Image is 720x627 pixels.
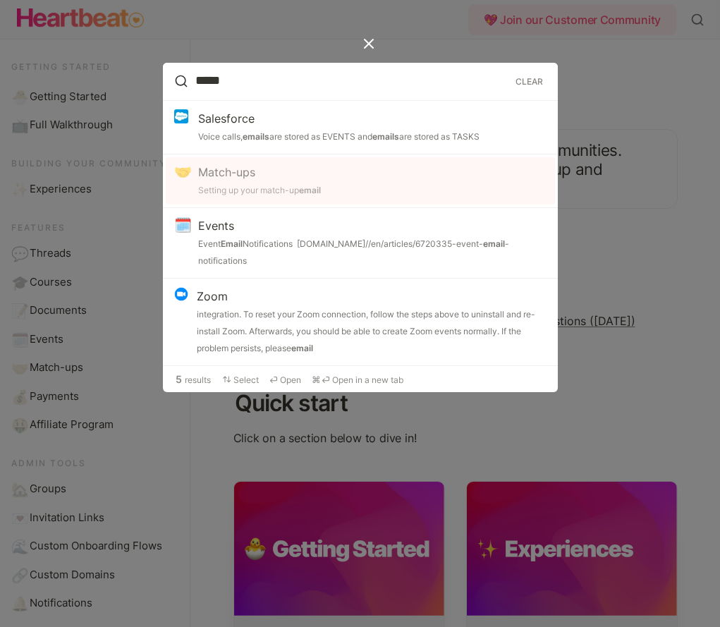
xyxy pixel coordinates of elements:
span: Open [270,375,301,385]
a: SalesforceSalesforceVoice calls,emailsare stored as EVENTS andemailsare stored as TASKS [166,104,555,151]
img: Zoom [174,287,188,301]
span: 🗓️ [174,217,192,232]
strong: emails [243,131,269,142]
div: Event Notifications [DOMAIN_NAME]//en/articles/6720335-event- -notifications [198,236,547,269]
strong: Email [221,238,243,249]
strong: email [483,238,505,249]
div: Events [198,217,547,234]
span: 🤝 [174,163,192,178]
span: Select [222,375,259,385]
div: Zoom [197,288,547,305]
div: integration. To reset your Zoom connection, follow the steps above to uninstall and re-install Zo... [197,306,547,357]
strong: 5 [176,373,182,385]
strong: email [291,343,313,353]
div: Voice calls, are stored as EVENTS and are stored as TASKS [198,128,480,145]
strong: emails [372,131,399,142]
a: ZoomZoomintegration. To reset your Zoom connection, follow the steps above to uninstall and re-in... [166,281,555,363]
strong: email [299,185,321,195]
a: 🗓️EventsEventEmailNotifications [DOMAIN_NAME]//en/articles/6720335-event-email-notifications [166,211,555,275]
img: Salesforce [174,109,188,123]
div: Setting up your match-up [198,182,321,199]
div: Salesforce [198,110,480,127]
div: Match-ups [198,164,321,181]
a: 🤝Match-upsSetting up your match-upemail [166,157,555,205]
span: Open in a new tab [312,375,403,385]
span: results [176,373,211,385]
